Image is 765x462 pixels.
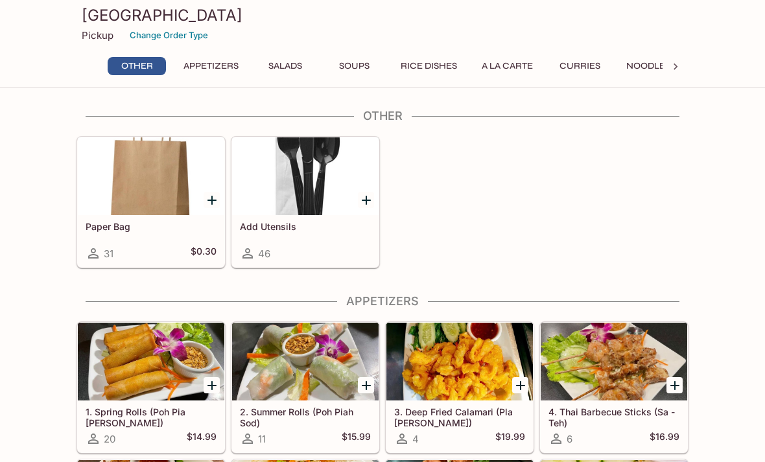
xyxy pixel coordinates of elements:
span: 20 [104,433,115,445]
h5: $0.30 [191,246,217,261]
button: Add Add Utensils [358,192,374,208]
button: A La Carte [475,57,540,75]
a: 4. Thai Barbecue Sticks (Sa - Teh)6$16.99 [540,322,688,453]
span: 11 [258,433,266,445]
button: Appetizers [176,57,246,75]
h4: Appetizers [76,294,688,308]
div: 1. Spring Rolls (Poh Pia Tod) [78,323,224,400]
p: Pickup [82,29,113,41]
h5: 1. Spring Rolls (Poh Pia [PERSON_NAME]) [86,406,217,428]
h5: $16.99 [650,431,679,446]
button: Add 1. Spring Rolls (Poh Pia Tod) [204,377,220,393]
h5: $19.99 [495,431,525,446]
h5: 4. Thai Barbecue Sticks (Sa - Teh) [548,406,679,428]
button: Rice Dishes [394,57,464,75]
div: Paper Bag [78,137,224,215]
a: 3. Deep Fried Calamari (Pla [PERSON_NAME])4$19.99 [386,322,534,453]
button: Add Paper Bag [204,192,220,208]
div: 3. Deep Fried Calamari (Pla Meuk Tod) [386,323,533,400]
div: 4. Thai Barbecue Sticks (Sa - Teh) [541,323,687,400]
span: 4 [412,433,419,445]
h5: Paper Bag [86,221,217,232]
h4: Other [76,109,688,123]
span: 6 [567,433,572,445]
a: Paper Bag31$0.30 [77,137,225,268]
h5: $15.99 [342,431,371,446]
div: Add Utensils [232,137,379,215]
a: Add Utensils46 [231,137,379,268]
h5: 2. Summer Rolls (Poh Piah Sod) [240,406,371,428]
h5: 3. Deep Fried Calamari (Pla [PERSON_NAME]) [394,406,525,428]
a: 1. Spring Rolls (Poh Pia [PERSON_NAME])20$14.99 [77,322,225,453]
button: Other [108,57,166,75]
button: Soups [325,57,383,75]
button: Change Order Type [124,25,214,45]
div: 2. Summer Rolls (Poh Piah Sod) [232,323,379,400]
span: 31 [104,248,113,260]
h5: Add Utensils [240,221,371,232]
h5: $14.99 [187,431,217,446]
button: Salads [256,57,314,75]
button: Curries [550,57,609,75]
span: 46 [258,248,270,260]
a: 2. Summer Rolls (Poh Piah Sod)11$15.99 [231,322,379,453]
h3: [GEOGRAPHIC_DATA] [82,5,683,25]
button: Add 2. Summer Rolls (Poh Piah Sod) [358,377,374,393]
button: Add 3. Deep Fried Calamari (Pla Meuk Tod) [512,377,528,393]
button: Noodles [619,57,677,75]
button: Add 4. Thai Barbecue Sticks (Sa - Teh) [666,377,683,393]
